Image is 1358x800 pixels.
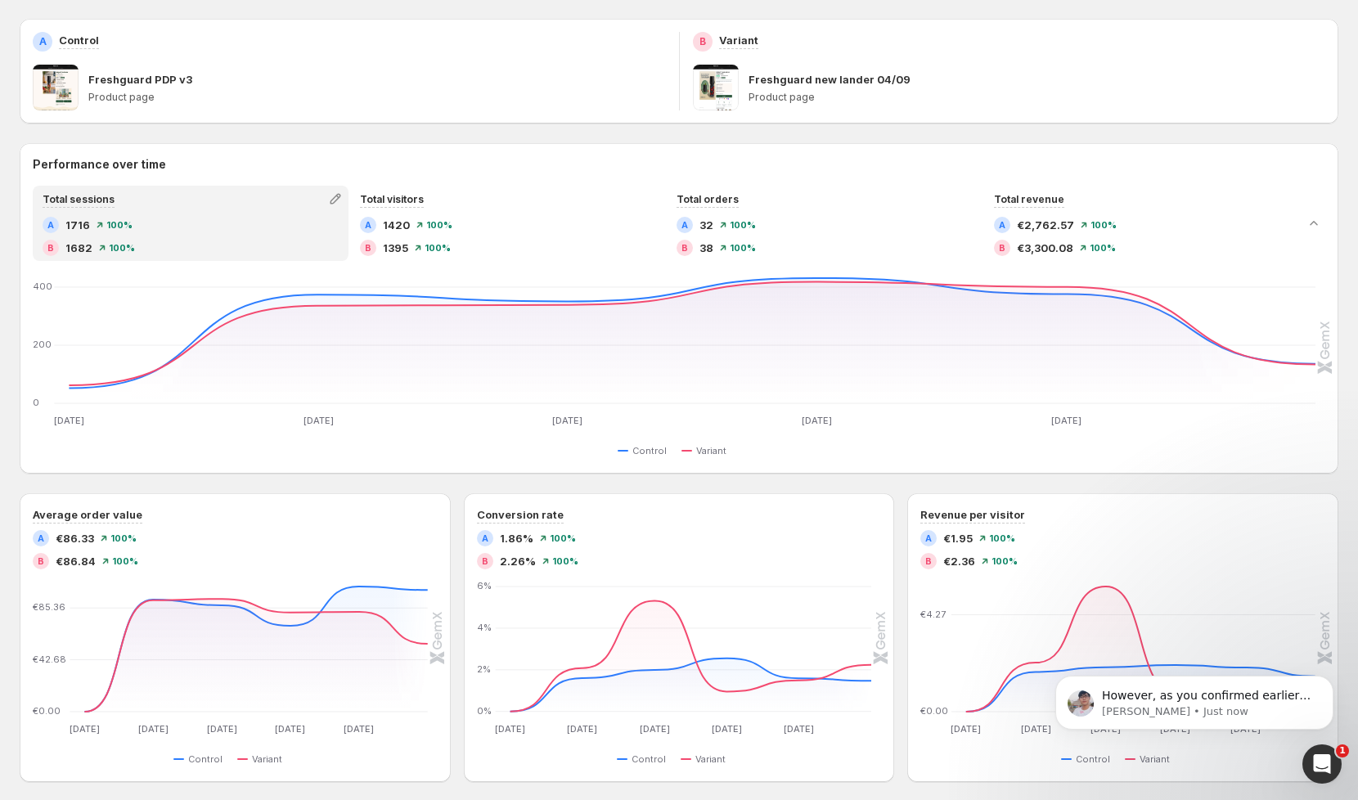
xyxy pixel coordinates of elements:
h2: Performance over time [33,156,1325,173]
button: Control [173,749,229,769]
p: Active [79,20,112,37]
span: 100 % [730,220,756,230]
span: 1395 [383,240,408,256]
span: €2.36 [943,553,975,569]
h2: A [365,220,371,230]
iframe: Intercom notifications message [1031,641,1358,756]
span: 100 % [112,556,138,566]
span: 100 % [106,220,133,230]
span: Control [632,753,666,766]
span: Variant [696,444,726,457]
p: Freshguard PDP v3 [88,71,192,88]
h2: B [482,556,488,566]
b: F22907NL and F22908NL GemX [26,155,250,185]
button: Control [617,749,672,769]
p: Freshguard new lander 04/09 [749,71,911,88]
h3: Conversion rate [477,506,564,523]
text: [DATE] [344,723,374,735]
span: 1682 [65,240,92,256]
h2: B [999,243,1005,253]
h2: B [38,556,44,566]
span: 1 [1336,744,1349,757]
span: 100 % [1090,220,1117,230]
text: €0.00 [33,705,61,717]
text: €0.00 [920,705,948,717]
text: 0% [477,705,492,717]
text: [DATE] [1021,723,1051,735]
img: Freshguard new lander 04/09 [693,65,739,110]
span: 100 % [426,220,452,230]
span: €86.84 [56,553,96,569]
text: [DATE] [712,723,742,735]
h2: B [925,556,932,566]
span: Variant [695,753,726,766]
h2: A [38,533,44,543]
button: Collapse chart [1302,212,1325,235]
span: 100 % [1090,243,1116,253]
text: [DATE] [784,723,814,735]
h2: A [47,220,54,230]
text: 400 [33,281,52,292]
button: Emoji picker [25,536,38,549]
span: 100 % [552,556,578,566]
span: 100 % [989,533,1015,543]
text: €42.68 [33,654,66,665]
text: [DATE] [304,415,334,426]
span: €2,762.57 [1017,217,1074,233]
img: Freshguard PDP v3 [33,65,79,110]
span: 100 % [550,533,576,543]
span: Total revenue [994,193,1064,205]
button: Variant [1125,749,1176,769]
button: Gif picker [52,536,65,549]
div: If you have any questions, please don’t hesitate to reach out. I’ll be more than happy to assist. [26,435,255,483]
span: 100 % [425,243,451,253]
span: Variant [1140,753,1170,766]
span: €3,300.08 [1017,240,1073,256]
div: Close [287,7,317,36]
div: This is the summary of the 9 orders you requested us to check. For the missing order , please all... [26,330,255,427]
div: Out of the 9 orders, and . [26,34,255,65]
text: [DATE] [567,723,597,735]
button: Control [618,441,673,461]
text: [DATE] [495,723,525,735]
h2: B [681,243,688,253]
span: 1420 [383,217,410,233]
h2: A [925,533,932,543]
h2: B [47,243,54,253]
h3: Revenue per visitor [920,506,1025,523]
text: 4% [477,622,492,633]
h2: A [482,533,488,543]
text: [DATE] [275,723,305,735]
p: Product page [88,91,666,104]
span: 1716 [65,217,90,233]
span: 100 % [109,243,135,253]
text: 6% [477,580,492,591]
p: Variant [719,32,758,48]
iframe: Intercom live chat [1302,744,1342,784]
p: Control [59,32,99,48]
text: 0 [33,397,39,408]
button: Home [256,7,287,38]
button: Send a message… [281,529,307,555]
h2: A [999,220,1005,230]
h2: B [365,243,371,253]
span: Variant [252,753,282,766]
text: [DATE] [1051,415,1081,426]
text: [DATE] [802,415,832,426]
text: [DATE] [951,723,982,735]
img: Profile image for Antony [47,9,73,35]
span: Total sessions [43,193,115,205]
h3: Average order value [33,506,142,523]
button: Control [1061,749,1117,769]
span: 100 % [992,556,1018,566]
text: €4.27 [920,609,946,620]
span: Total visitors [360,193,424,205]
b: F22911NL [44,227,109,240]
span: 38 [699,240,713,256]
span: Control [632,444,667,457]
button: Variant [681,441,733,461]
span: Total orders [677,193,739,205]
